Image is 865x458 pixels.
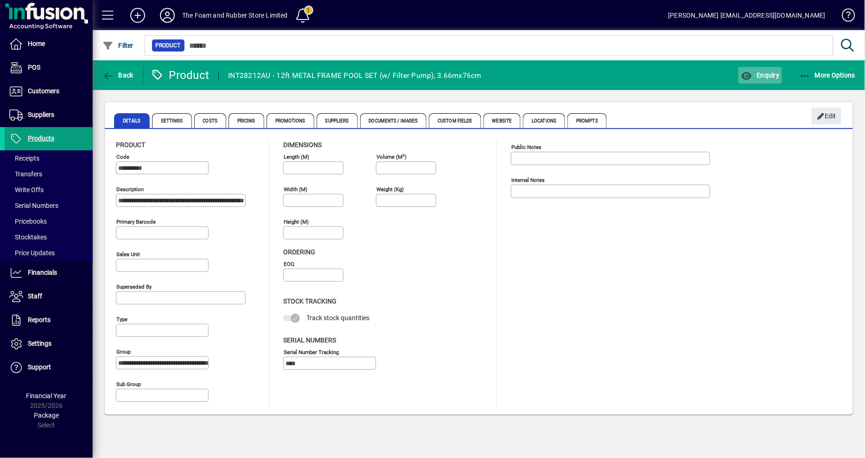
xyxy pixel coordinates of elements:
[28,135,54,142] span: Products
[812,108,841,124] button: Edit
[9,233,47,241] span: Stocktakes
[28,40,45,47] span: Home
[799,71,856,79] span: More Options
[738,67,782,84] button: Enquiry
[93,67,144,84] app-page-header-button: Back
[284,219,309,225] mat-label: Height (m)
[116,219,156,225] mat-label: Primary barcode
[102,42,134,49] span: Filter
[116,251,140,258] mat-label: Sales unit
[511,177,545,183] mat-label: Internal Notes
[5,80,93,103] a: Customers
[567,113,607,128] span: Prompts
[267,113,314,128] span: Promotions
[9,202,58,209] span: Serial Numbers
[5,213,93,229] a: Pricebooks
[5,32,93,56] a: Home
[741,71,779,79] span: Enquiry
[116,316,127,323] mat-label: Type
[511,144,541,150] mat-label: Public Notes
[28,340,51,347] span: Settings
[34,412,59,419] span: Package
[5,309,93,332] a: Reports
[28,87,59,95] span: Customers
[797,67,858,84] button: More Options
[360,113,427,128] span: Documents / Images
[283,248,315,256] span: Ordering
[5,261,93,284] a: Financials
[153,7,182,24] button: Profile
[9,218,47,225] span: Pricebooks
[523,113,565,128] span: Locations
[28,64,40,71] span: POS
[5,332,93,355] a: Settings
[284,186,307,193] mat-label: Width (m)
[668,8,826,23] div: [PERSON_NAME] [EMAIL_ADDRESS][DOMAIN_NAME]
[402,153,405,157] sup: 3
[116,154,129,160] mat-label: Code
[9,186,44,194] span: Write Offs
[116,284,152,290] mat-label: Superseded by
[5,103,93,127] a: Suppliers
[28,363,51,371] span: Support
[283,336,336,344] span: Serial Numbers
[5,56,93,79] a: POS
[5,285,93,308] a: Staff
[429,113,481,128] span: Custom Fields
[835,2,853,32] a: Knowledge Base
[283,141,322,148] span: Dimensions
[114,113,150,128] span: Details
[5,182,93,198] a: Write Offs
[100,37,136,54] button: Filter
[5,150,93,166] a: Receipts
[306,314,369,322] span: Track stock quantities
[102,71,134,79] span: Back
[284,261,294,267] mat-label: EOQ
[317,113,358,128] span: Suppliers
[283,297,337,305] span: Stock Tracking
[5,356,93,379] a: Support
[28,292,42,300] span: Staff
[116,141,145,148] span: Product
[376,186,404,193] mat-label: Weight (Kg)
[156,41,181,50] span: Product
[123,7,153,24] button: Add
[116,348,131,355] mat-label: Group
[28,269,57,276] span: Financials
[284,154,309,160] mat-label: Length (m)
[28,316,51,323] span: Reports
[9,170,42,178] span: Transfers
[376,154,407,160] mat-label: Volume (m )
[9,249,55,257] span: Price Updates
[5,245,93,261] a: Price Updates
[5,229,93,245] a: Stocktakes
[483,113,521,128] span: Website
[9,155,39,162] span: Receipts
[229,113,264,128] span: Pricing
[182,8,288,23] div: The Foam and Rubber Store Limited
[26,392,67,400] span: Financial Year
[116,381,141,387] mat-label: Sub group
[284,348,339,355] mat-label: Serial Number tracking
[817,109,837,124] span: Edit
[28,111,54,118] span: Suppliers
[152,113,192,128] span: Settings
[116,186,144,193] mat-label: Description
[228,68,482,83] div: INT28212AU - 12ft METAL FRAME POOL SET (w/ Filter Pump), 3.66mx76cm
[194,113,227,128] span: Costs
[5,198,93,213] a: Serial Numbers
[5,166,93,182] a: Transfers
[151,68,210,83] div: Product
[100,67,136,84] button: Back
